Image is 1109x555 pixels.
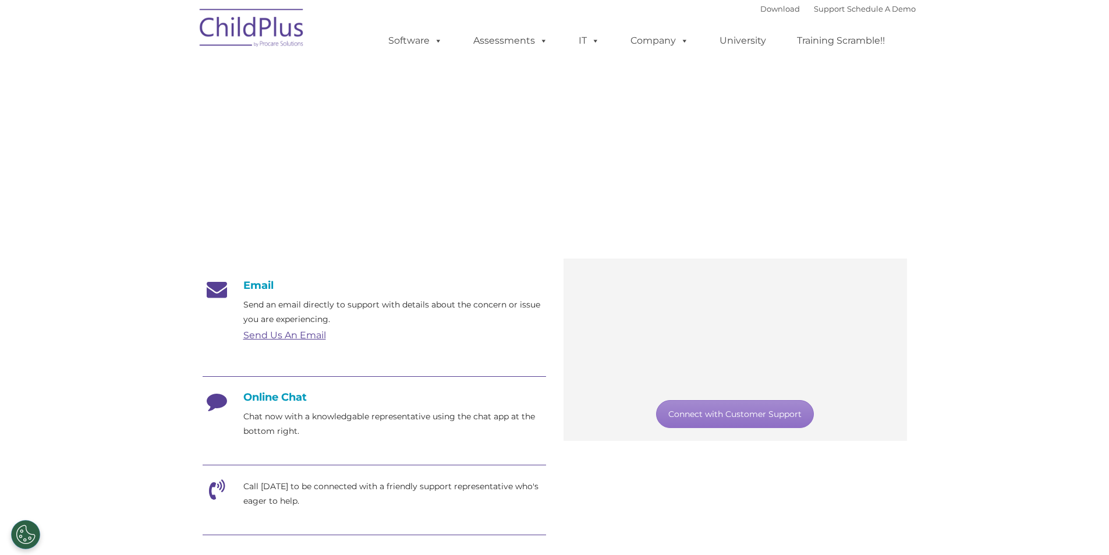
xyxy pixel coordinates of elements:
[567,29,611,52] a: IT
[243,330,326,341] a: Send Us An Email
[760,4,800,13] a: Download
[194,1,310,59] img: ChildPlus by Procare Solutions
[760,4,916,13] font: |
[243,409,546,439] p: Chat now with a knowledgable representative using the chat app at the bottom right.
[814,4,845,13] a: Support
[847,4,916,13] a: Schedule A Demo
[619,29,700,52] a: Company
[243,479,546,508] p: Call [DATE] to be connected with a friendly support representative who's eager to help.
[203,279,546,292] h4: Email
[203,391,546,404] h4: Online Chat
[656,400,814,428] a: Connect with Customer Support
[785,29,897,52] a: Training Scramble!!
[708,29,778,52] a: University
[243,298,546,327] p: Send an email directly to support with details about the concern or issue you are experiencing.
[11,520,40,549] button: Cookies Settings
[377,29,454,52] a: Software
[462,29,559,52] a: Assessments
